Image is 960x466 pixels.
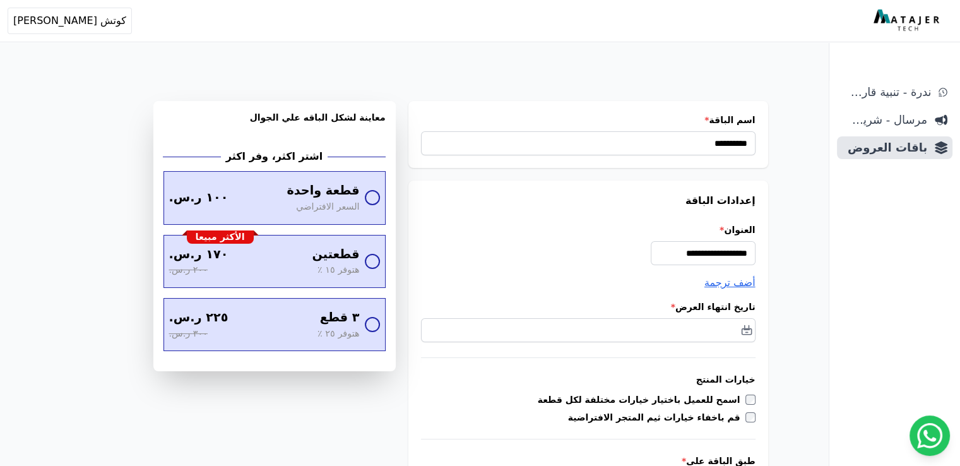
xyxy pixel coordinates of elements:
[842,83,931,101] span: ندرة - تنبية قارب علي النفاذ
[568,411,745,424] label: قم باخفاء خيارات ثيم المتجر الافتراضية
[8,8,132,34] button: كوتش [PERSON_NAME]
[169,189,228,207] span: ١٠٠ ر.س.
[704,275,756,290] button: أضف ترجمة
[320,309,360,327] span: ٣ قطع
[421,193,756,208] h3: إعدادات الباقة
[169,263,208,277] span: ٢٠٠ ر.س.
[187,230,254,244] div: الأكثر مبيعا
[421,373,756,386] h3: خيارات المنتج
[538,393,745,406] label: اسمح للعميل باختيار خيارات مختلفة لكل قطعة
[704,277,756,289] span: أضف ترجمة
[296,200,359,214] span: السعر الافتراضي
[317,263,360,277] span: هتوفر ١٥ ٪
[287,182,359,200] span: قطعة واحدة
[226,149,323,164] h2: اشتر اكثر، وفر اكثر
[163,111,386,139] h3: معاينة لشكل الباقه علي الجوال
[13,13,126,28] span: كوتش [PERSON_NAME]
[317,327,360,341] span: هتوفر ٢٥ ٪
[169,327,208,341] span: ٣٠٠ ر.س.
[842,139,927,157] span: باقات العروض
[421,224,756,236] label: العنوان
[312,246,359,264] span: قطعتين
[842,111,927,129] span: مرسال - شريط دعاية
[421,114,756,126] label: اسم الباقة
[169,309,228,327] span: ٢٢٥ ر.س.
[874,9,942,32] img: MatajerTech Logo
[421,301,756,313] label: تاريخ انتهاء العرض
[169,246,228,264] span: ١٧٠ ر.س.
